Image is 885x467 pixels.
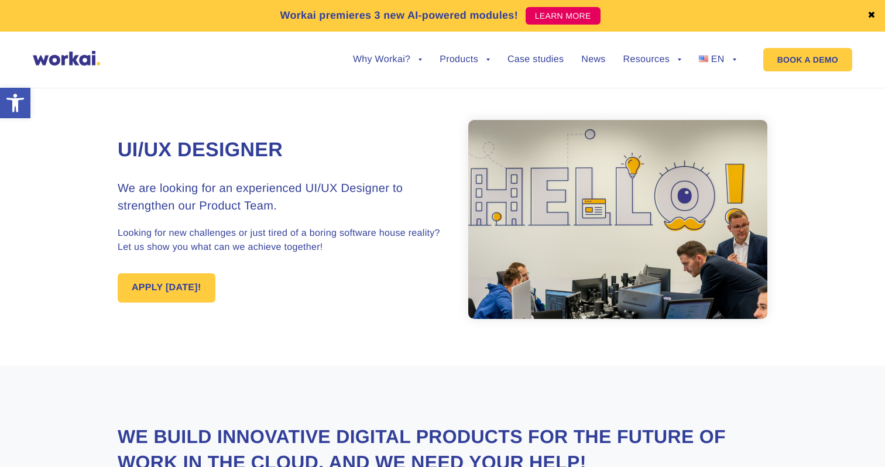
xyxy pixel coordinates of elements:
a: APPLY [DATE]! [118,273,215,303]
a: Case studies [507,55,564,64]
h3: We are looking for an experienced UI/UX Designer to strengthen our Product Team. [118,180,442,215]
p: Workai premieres 3 new AI-powered modules! [280,8,518,23]
a: LEARN MORE [526,7,601,25]
a: ✖ [867,11,876,20]
a: Resources [623,55,681,64]
a: Products [440,55,490,64]
span: EN [711,54,725,64]
h1: UI/UX Designer [118,137,442,164]
a: Why Workai? [353,55,422,64]
a: BOOK A DEMO [763,48,852,71]
p: Looking for new challenges or just tired of a boring software house reality? Let us show you what... [118,226,442,255]
a: News [581,55,605,64]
